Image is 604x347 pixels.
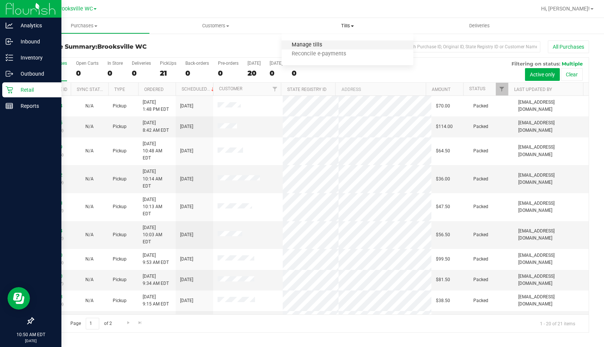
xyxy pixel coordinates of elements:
span: [DATE] [180,103,193,110]
div: 0 [132,69,151,77]
button: N/A [85,176,94,183]
p: Reports [13,101,58,110]
span: [EMAIL_ADDRESS][DOMAIN_NAME] [518,99,584,113]
a: Sync Status [77,87,106,92]
div: In Store [107,61,123,66]
a: Ordered [144,87,164,92]
div: 21 [160,69,176,77]
a: Filter [268,83,281,95]
span: [EMAIL_ADDRESS][DOMAIN_NAME] [518,200,584,214]
h3: Purchase Summary: [33,43,218,50]
span: $81.50 [436,276,450,283]
span: [DATE] [180,297,193,304]
span: Hi, [PERSON_NAME]! [541,6,590,12]
span: [DATE] 9:34 AM EDT [143,273,169,287]
button: N/A [85,297,94,304]
span: [DATE] 9:53 AM EDT [143,252,169,266]
span: Reconcile e-payments [282,51,356,57]
div: Pre-orders [218,61,239,66]
div: Deliveries [132,61,151,66]
a: Type [114,87,125,92]
button: N/A [85,103,94,110]
div: Back-orders [185,61,209,66]
span: 1 - 20 of 21 items [534,318,581,329]
button: N/A [85,256,94,263]
inline-svg: Retail [6,86,13,94]
span: [DATE] 10:48 AM EDT [143,140,171,162]
a: Customer [219,86,242,91]
a: State Registry ID [287,87,327,92]
th: Address [335,83,426,96]
span: Pickup [113,176,127,183]
span: $56.50 [436,231,450,238]
div: Open Carts [76,61,98,66]
button: All Purchases [548,40,589,53]
span: Pickup [113,256,127,263]
span: [EMAIL_ADDRESS][DOMAIN_NAME] [518,252,584,266]
span: $36.00 [436,176,450,183]
span: [DATE] 8:42 AM EDT [143,119,169,134]
span: Pickup [113,147,127,155]
span: [EMAIL_ADDRESS][DOMAIN_NAME] [518,172,584,186]
span: [EMAIL_ADDRESS][DOMAIN_NAME] [518,119,584,134]
inline-svg: Inventory [6,54,13,61]
button: N/A [85,123,94,130]
span: [DATE] [180,203,193,210]
span: Filtering on status: [512,61,560,67]
span: [DATE] 10:03 AM EDT [143,224,171,246]
div: 0 [218,69,239,77]
button: N/A [85,231,94,238]
span: [EMAIL_ADDRESS][DOMAIN_NAME] [518,273,584,287]
span: Packed [473,231,488,238]
span: Not Applicable [85,103,94,109]
span: $70.00 [436,103,450,110]
button: N/A [85,276,94,283]
span: Pickup [113,103,127,110]
span: [DATE] 10:14 AM EDT [143,168,171,190]
div: 0 [185,69,209,77]
span: Packed [473,203,488,210]
span: Packed [473,276,488,283]
span: Pickup [113,231,127,238]
span: Packed [473,147,488,155]
a: Amount [432,87,450,92]
span: Not Applicable [85,298,94,303]
input: 1 [86,318,99,329]
div: 0 [76,69,98,77]
button: Clear [561,68,583,81]
a: Scheduled [182,86,216,92]
span: [EMAIL_ADDRESS][DOMAIN_NAME] [518,293,584,308]
div: 0 [292,69,319,77]
span: Not Applicable [85,232,94,237]
inline-svg: Inbound [6,38,13,45]
span: [DATE] [180,176,193,183]
span: $38.50 [436,297,450,304]
span: [DATE] 1:48 PM EDT [143,99,169,113]
span: Pickup [113,297,127,304]
span: Pickup [113,276,127,283]
div: PickUps [160,61,176,66]
span: Not Applicable [85,148,94,153]
div: [DATE] [270,61,283,66]
span: [DATE] [180,231,193,238]
span: Packed [473,297,488,304]
span: [EMAIL_ADDRESS][DOMAIN_NAME] [518,228,584,242]
span: Not Applicable [85,277,94,282]
span: $114.00 [436,123,453,130]
a: Last Updated By [514,87,552,92]
button: Active only [525,68,560,81]
div: 20 [248,69,261,77]
span: Not Applicable [85,256,94,262]
span: $64.50 [436,147,450,155]
a: Tills Manage tills Reconcile e-payments [282,18,413,34]
div: [DATE] [248,61,261,66]
a: Status [469,86,485,91]
button: N/A [85,203,94,210]
p: Analytics [13,21,58,30]
span: Pickup [113,203,127,210]
inline-svg: Outbound [6,70,13,77]
span: Not Applicable [85,124,94,129]
span: [DATE] [180,123,193,130]
span: [DATE] [180,276,193,283]
span: Not Applicable [85,176,94,182]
